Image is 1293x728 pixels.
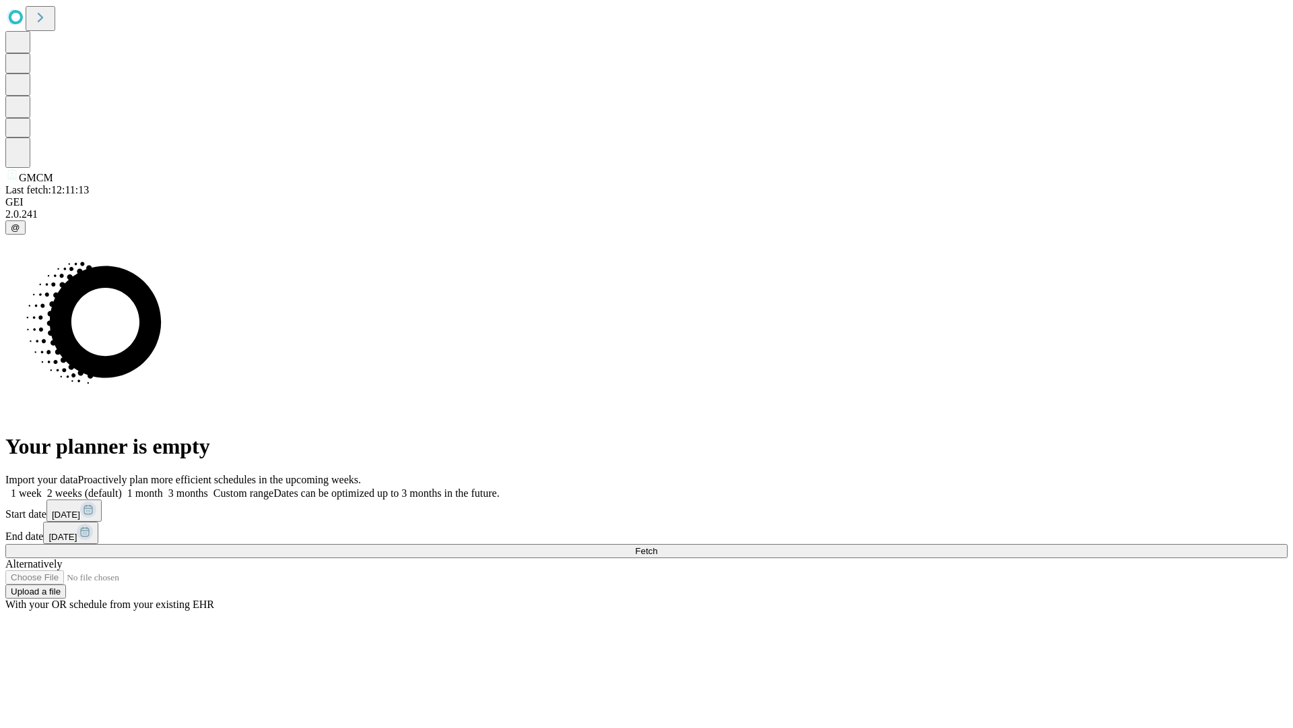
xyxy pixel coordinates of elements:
[5,499,1288,522] div: Start date
[43,522,98,544] button: [DATE]
[78,474,361,485] span: Proactively plan more efficient schedules in the upcoming weeks.
[5,220,26,235] button: @
[273,487,499,499] span: Dates can be optimized up to 3 months in the future.
[5,522,1288,544] div: End date
[168,487,208,499] span: 3 months
[5,584,66,599] button: Upload a file
[52,510,80,520] span: [DATE]
[11,487,42,499] span: 1 week
[19,172,53,183] span: GMCM
[127,487,163,499] span: 1 month
[635,546,657,556] span: Fetch
[5,196,1288,208] div: GEI
[5,558,62,570] span: Alternatively
[46,499,102,522] button: [DATE]
[48,532,77,542] span: [DATE]
[213,487,273,499] span: Custom range
[5,434,1288,459] h1: Your planner is empty
[5,474,78,485] span: Import your data
[5,184,89,195] span: Last fetch: 12:11:13
[11,222,20,233] span: @
[5,544,1288,558] button: Fetch
[5,208,1288,220] div: 2.0.241
[47,487,122,499] span: 2 weeks (default)
[5,599,214,610] span: With your OR schedule from your existing EHR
